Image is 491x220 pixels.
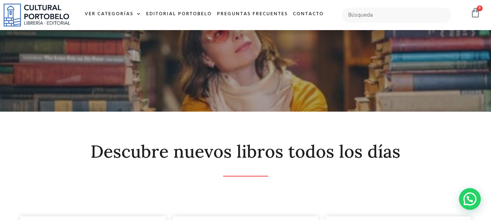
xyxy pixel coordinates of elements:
div: Contactar por WhatsApp [459,188,481,210]
a: Ver Categorías [82,7,144,22]
a: Editorial Portobelo [144,7,214,22]
input: Búsqueda [342,8,451,23]
a: 0 [470,8,480,18]
span: 0 [477,5,483,11]
h2: Descubre nuevos libros todos los días [20,142,471,161]
a: Preguntas frecuentes [214,7,290,22]
a: Contacto [290,7,326,22]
